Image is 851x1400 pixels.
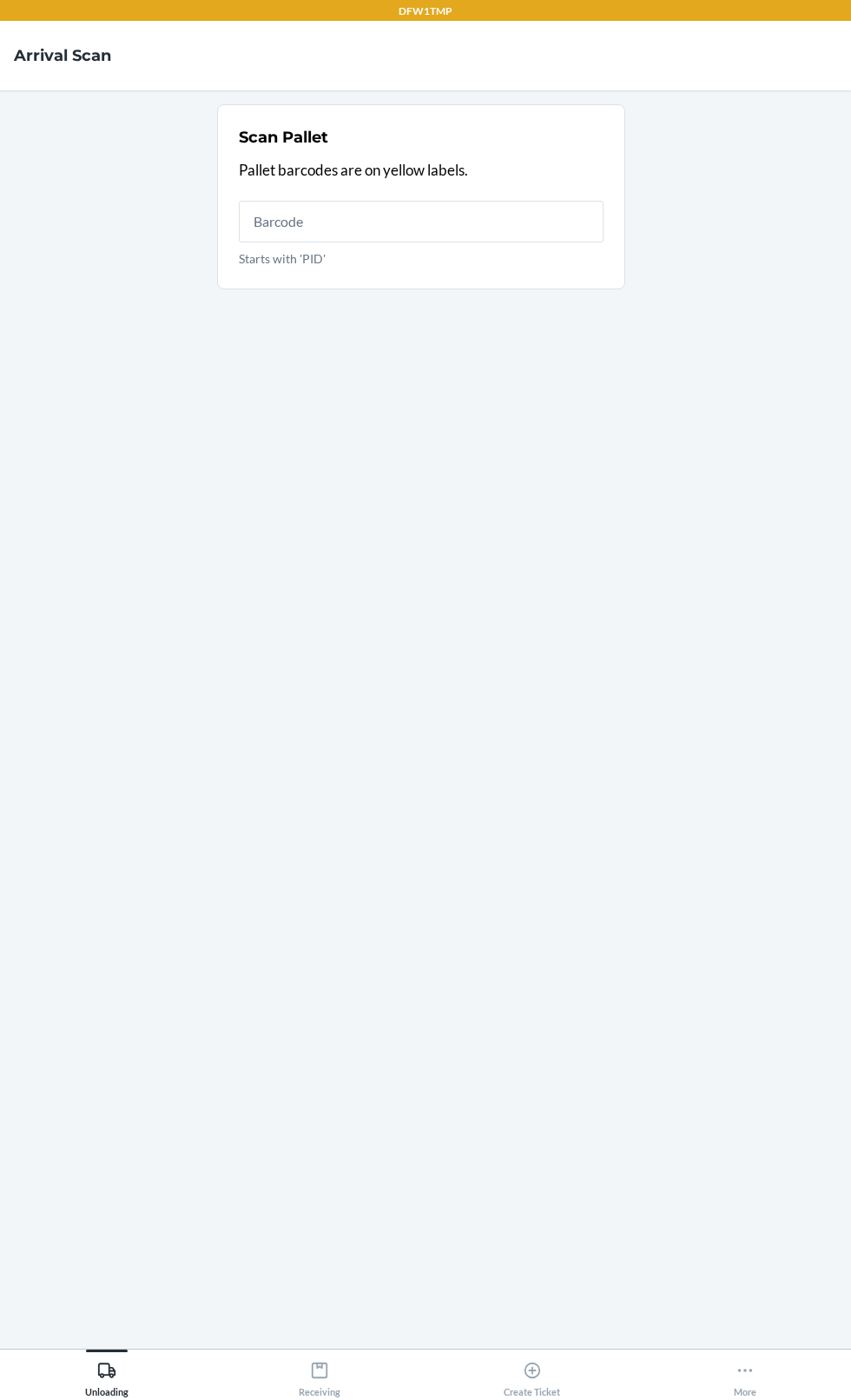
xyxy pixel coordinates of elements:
[239,126,328,149] h2: Scan Pallet
[399,3,452,19] p: DFW1TMP
[239,201,604,242] input: Starts with 'PID'
[734,1354,756,1397] div: More
[638,1350,851,1397] button: More
[14,44,111,67] h4: Arrival Scan
[213,1350,425,1397] button: Receiving
[239,249,604,268] p: Starts with 'PID'
[299,1354,340,1397] div: Receiving
[425,1350,638,1397] button: Create Ticket
[85,1354,129,1397] div: Unloading
[239,159,604,182] p: Pallet barcodes are on yellow labels.
[504,1354,560,1397] div: Create Ticket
